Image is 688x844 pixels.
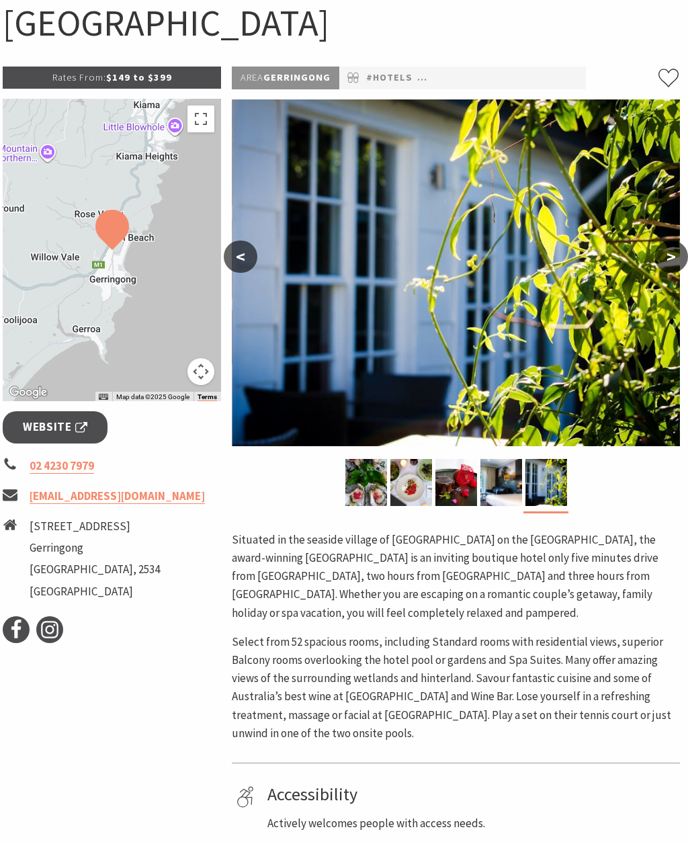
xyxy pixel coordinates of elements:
[116,393,189,400] span: Map data ©2025 Google
[366,70,413,86] a: #Hotels
[654,241,688,273] button: >
[224,241,257,273] button: <
[3,67,221,89] p: $149 to $399
[576,70,630,86] a: #Resorts
[390,459,432,506] img: Bella Char Dining
[30,489,205,504] a: [EMAIL_ADDRESS][DOMAIN_NAME]
[267,784,675,804] h4: Accessibility
[232,531,680,622] p: Situated in the seaside village of [GEOGRAPHIC_DATA] on the [GEOGRAPHIC_DATA], the award-winning ...
[232,633,680,743] p: Select from 52 spacious rooms, including Standard rooms with residential views, superior Balcony ...
[232,99,680,446] img: Restaurant
[99,392,108,402] button: Keyboard shortcuts
[6,384,50,401] img: Google
[6,384,50,401] a: Click to see this area on Google Maps
[525,459,567,506] img: Restaurant
[30,539,160,557] li: Gerringong
[241,71,263,83] span: Area
[232,67,339,89] p: Gerringong
[345,459,387,506] img: Bella Char Dining
[187,358,214,385] button: Map camera controls
[30,560,160,579] li: [GEOGRAPHIC_DATA], 2534
[187,105,214,132] button: Toggle fullscreen view
[480,459,522,506] img: Mercure Gerringong Rooms
[52,71,106,83] span: Rates From:
[23,418,87,436] span: Website
[30,517,160,536] li: [STREET_ADDRESS]
[30,458,94,474] a: 02 4230 7979
[3,411,107,443] a: Website
[435,459,477,506] img: Bella Char Dining
[30,583,160,601] li: [GEOGRAPHIC_DATA]
[267,814,675,833] p: Actively welcomes people with access needs.
[198,393,217,401] a: Terms
[417,70,571,86] a: #Hotels, Motels & Resorts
